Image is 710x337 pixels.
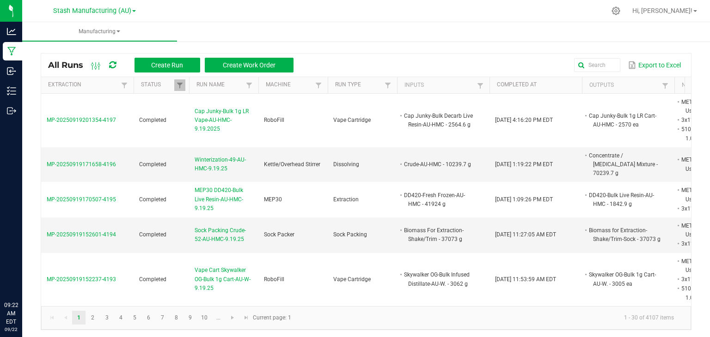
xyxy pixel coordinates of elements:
span: Create Work Order [223,61,275,69]
span: Manufacturing [22,28,177,36]
li: Biomass for Extraction-Shake/Trim-Sock - 37073 g [588,226,661,244]
span: Cap Junky-Bulk 1g LR Vape-AU-HMC-9.19.2025 [195,107,253,134]
a: Go to the last page [239,311,253,325]
a: Filter [475,80,486,91]
li: Skywalker OG-Bulk Infused Distillate-AU-W. - 3062 g [403,270,476,288]
span: Dissolving [333,161,359,168]
a: Page 9 [184,311,197,325]
iframe: Resource center [9,263,37,291]
span: Vape Cartridge [333,117,371,123]
span: Winterization-49-AU-HMC-9.19.25 [195,156,253,173]
span: Extraction [333,196,359,203]
span: Kettle/Overhead Stirrer [264,161,320,168]
a: Filter [174,79,185,91]
span: Go to the next page [229,314,236,321]
a: Run NameSortable [196,81,243,89]
span: Completed [139,231,166,238]
span: Completed [139,117,166,123]
li: Cap Junky-Bulk Decarb Live Resin-AU-HMC - 2564.6 g [403,111,476,129]
span: MP-20250919152601-4194 [47,231,116,238]
span: Sock Packer [264,231,294,238]
span: MEP30 [264,196,282,203]
inline-svg: Analytics [7,27,16,36]
th: Inputs [397,77,490,94]
kendo-pager: Current page: 1 [41,306,691,330]
a: Filter [382,79,393,91]
a: Filter [660,80,671,91]
span: Vape Cart Skywalker OG-Bulk 1g Cart-AU-W-9.19.25 [195,266,253,293]
span: MP-20250919152237-4193 [47,276,116,283]
a: Page 2 [86,311,99,325]
span: [DATE] 11:53:59 AM EDT [495,276,556,283]
p: 09/22 [4,326,18,333]
a: Page 6 [142,311,155,325]
kendo-pager-info: 1 - 30 of 4107 items [297,310,681,325]
a: Page 5 [128,311,141,325]
span: [DATE] 1:19:22 PM EDT [495,161,553,168]
a: Page 3 [100,311,114,325]
span: Vape Cartridge [333,276,371,283]
a: Page 10 [198,311,211,325]
input: Search [574,58,620,72]
span: Go to the last page [243,314,250,321]
span: MP-20250919170507-4195 [47,196,116,203]
li: DD420-Fresh Frozen-AU-HMC - 41924 g [403,191,476,209]
span: MP-20250919171658-4196 [47,161,116,168]
span: [DATE] 1:09:26 PM EDT [495,196,553,203]
div: Manage settings [610,6,622,15]
span: MP-20250919201354-4197 [47,117,116,123]
li: Crude-AU-HMC - 10239.7 g [403,160,476,169]
a: Page 4 [114,311,128,325]
a: ExtractionSortable [48,81,118,89]
button: Export to Excel [626,57,683,73]
p: 09:22 AM EDT [4,301,18,326]
a: StatusSortable [141,81,174,89]
a: Page 11 [212,311,225,325]
li: Cap Junky-Bulk 1g LR Cart-AU-HMC - 2570 ea [588,111,661,129]
li: Skywalker OG-Bulk 1g Cart-AU-W. - 3005 ea [588,270,661,288]
a: MachineSortable [266,81,312,89]
a: Page 1 [72,311,86,325]
a: Page 8 [170,311,183,325]
span: [DATE] 4:16:20 PM EDT [495,117,553,123]
span: RoboFill [264,117,284,123]
a: Filter [244,79,255,91]
li: Concentrate / [MEDICAL_DATA] Mixture - 70239.7 g [588,151,661,178]
span: Hi, [PERSON_NAME]! [632,7,692,14]
a: Page 7 [156,311,169,325]
span: Create Run [151,61,183,69]
span: Sock Packing [333,231,367,238]
inline-svg: Inventory [7,86,16,96]
a: Filter [119,79,130,91]
span: RoboFill [264,276,284,283]
inline-svg: Outbound [7,106,16,115]
span: MEP30 DD420-Bulk Live Resin-AU-HMC-9.19.25 [195,186,253,213]
inline-svg: Inbound [7,66,16,76]
span: Stash Manufacturing (AU) [53,7,131,15]
button: Create Run [135,58,200,72]
li: Biomass For Extraction-Shake/Trim - 37073 g [403,226,476,244]
span: Completed [139,161,166,168]
a: Completed AtSortable [497,81,578,89]
a: Go to the next page [226,311,239,325]
li: DD420-Bulk Live Resin-AU-HMC - 1842.9 g [588,191,661,209]
span: Sock Packing Crude-52-AU-HMC-9.19.25 [195,226,253,244]
a: Run TypeSortable [335,81,382,89]
a: Manufacturing [22,22,177,42]
th: Outputs [582,77,674,94]
a: Filter [313,79,324,91]
button: Create Work Order [205,58,294,72]
span: Completed [139,276,166,283]
inline-svg: Manufacturing [7,47,16,56]
div: All Runs [48,57,300,73]
span: Completed [139,196,166,203]
span: [DATE] 11:27:05 AM EDT [495,231,556,238]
